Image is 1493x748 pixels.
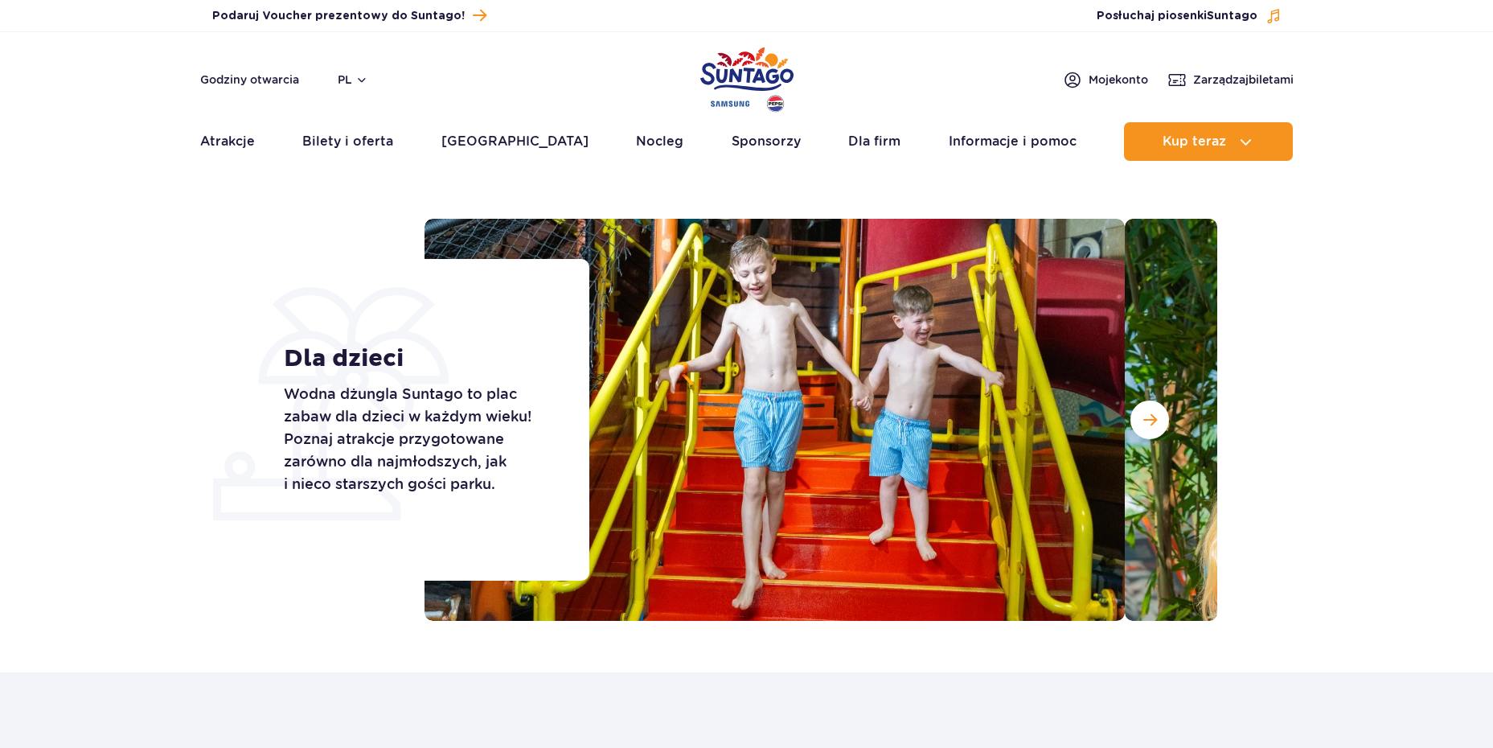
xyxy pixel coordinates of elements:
[1089,72,1148,88] span: Moje konto
[848,122,900,161] a: Dla firm
[1063,70,1148,89] a: Mojekonto
[338,72,368,88] button: pl
[200,122,255,161] a: Atrakcje
[732,122,801,161] a: Sponsorzy
[284,383,553,495] p: Wodna dżungla Suntago to plac zabaw dla dzieci w każdym wieku! Poznaj atrakcje przygotowane zarów...
[1097,8,1257,24] span: Posłuchaj piosenki
[212,5,486,27] a: Podaruj Voucher prezentowy do Suntago!
[441,122,589,161] a: [GEOGRAPHIC_DATA]
[212,8,465,24] span: Podaruj Voucher prezentowy do Suntago!
[1130,401,1169,439] button: Następny slajd
[284,344,553,373] h1: Dla dzieci
[425,219,1125,621] img: Dwaj uśmiechnięci chłopcy schodzący po kolorowych schodach zjeżdżalni w Suntago
[1124,122,1293,161] button: Kup teraz
[1163,134,1226,149] span: Kup teraz
[302,122,393,161] a: Bilety i oferta
[1193,72,1294,88] span: Zarządzaj biletami
[1207,10,1257,22] span: Suntago
[1097,8,1282,24] button: Posłuchaj piosenkiSuntago
[636,122,683,161] a: Nocleg
[200,72,299,88] a: Godziny otwarcia
[949,122,1077,161] a: Informacje i pomoc
[700,40,794,114] a: Park of Poland
[1167,70,1294,89] a: Zarządzajbiletami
